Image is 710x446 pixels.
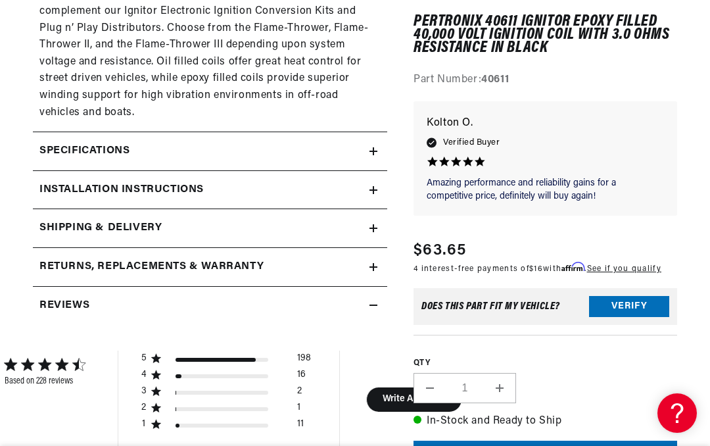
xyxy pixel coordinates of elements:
h2: Installation instructions [39,182,204,199]
summary: Reviews [33,287,387,325]
div: 1 star by 11 reviews [141,418,311,435]
button: Write A Review [366,387,461,412]
div: 3 star by 2 reviews [141,385,311,402]
div: Based on 228 reviews [5,376,85,386]
div: 4 star by 16 reviews [141,369,311,385]
div: 1 [297,402,300,418]
summary: Specifications [33,132,387,170]
strong: 40611 [481,74,509,85]
summary: Shipping & Delivery [33,209,387,247]
div: 5 [141,353,147,364]
div: 198 [297,353,311,369]
button: Verify [589,296,669,317]
div: Does This part fit My vehicle? [421,301,560,312]
span: Affirm [561,262,584,272]
p: In-Stock and Ready to Ship [414,413,677,430]
div: 16 [297,369,306,385]
h2: Returns, Replacements & Warranty [39,259,264,276]
div: 2 [297,385,302,402]
h1: PerTronix 40611 Ignitor Epoxy Filled 40,000 Volt Ignition Coil with 3.0 Ohms Resistance in Black [414,15,677,55]
label: QTY [414,358,677,369]
span: $16 [529,266,543,274]
div: 11 [297,418,304,435]
div: 2 [141,402,147,414]
div: 4 [141,369,147,381]
div: 2 star by 1 reviews [141,402,311,418]
summary: Returns, Replacements & Warranty [33,248,387,286]
a: See if you qualify - Learn more about Affirm Financing (opens in modal) [587,266,661,274]
div: 5 star by 198 reviews [141,353,311,369]
h2: Reviews [39,297,89,314]
summary: Installation instructions [33,171,387,209]
h2: Specifications [39,143,130,160]
span: Verified Buyer [443,136,500,150]
h2: Shipping & Delivery [39,220,162,237]
div: 3 [141,385,147,397]
p: Amazing performance and reliability gains for a competitive price, definitely will buy again! [427,177,664,203]
div: 1 [141,418,147,430]
p: Kolton O. [427,115,664,134]
div: Part Number: [414,72,677,89]
span: $63.65 [414,239,467,263]
p: 4 interest-free payments of with . [414,263,661,276]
